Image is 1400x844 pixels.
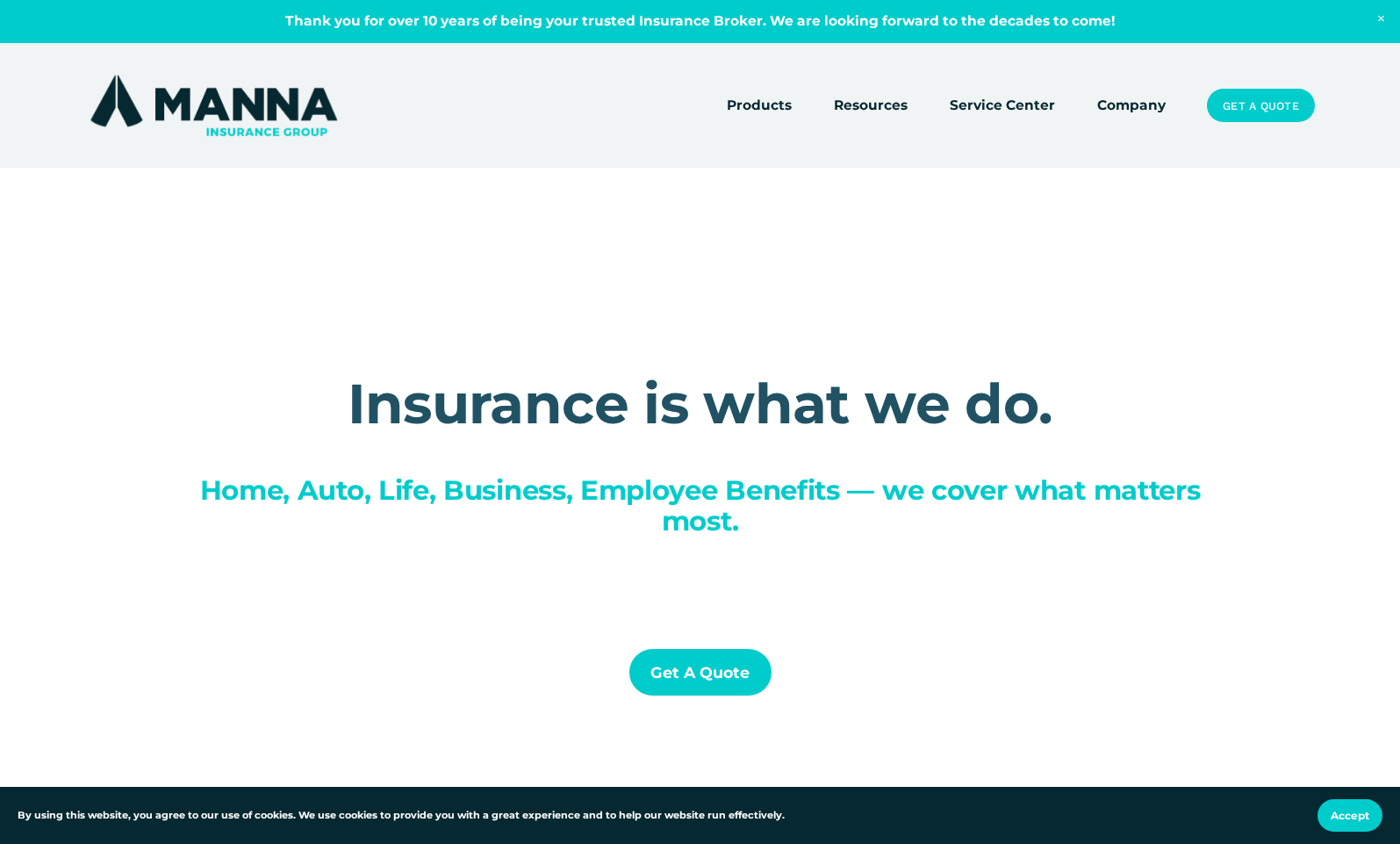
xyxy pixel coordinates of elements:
a: folder dropdown [834,93,908,118]
a: Company [1097,93,1166,118]
span: Home, Auto, Life, Business, Employee Benefits — we cover what matters most. [200,473,1208,537]
button: Accept [1317,799,1382,832]
span: Resources [834,95,908,117]
strong: Insurance is what we do. [348,370,1053,437]
a: folder dropdown [727,93,792,118]
a: Get a Quote [1207,89,1314,122]
p: By using this website, you agree to our use of cookies. We use cookies to provide you with a grea... [18,808,785,824]
img: Manna Insurance Group [86,71,341,140]
a: Get a Quote [629,649,772,696]
a: Service Center [950,93,1055,118]
span: Accept [1331,809,1369,822]
span: Products [727,95,792,117]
